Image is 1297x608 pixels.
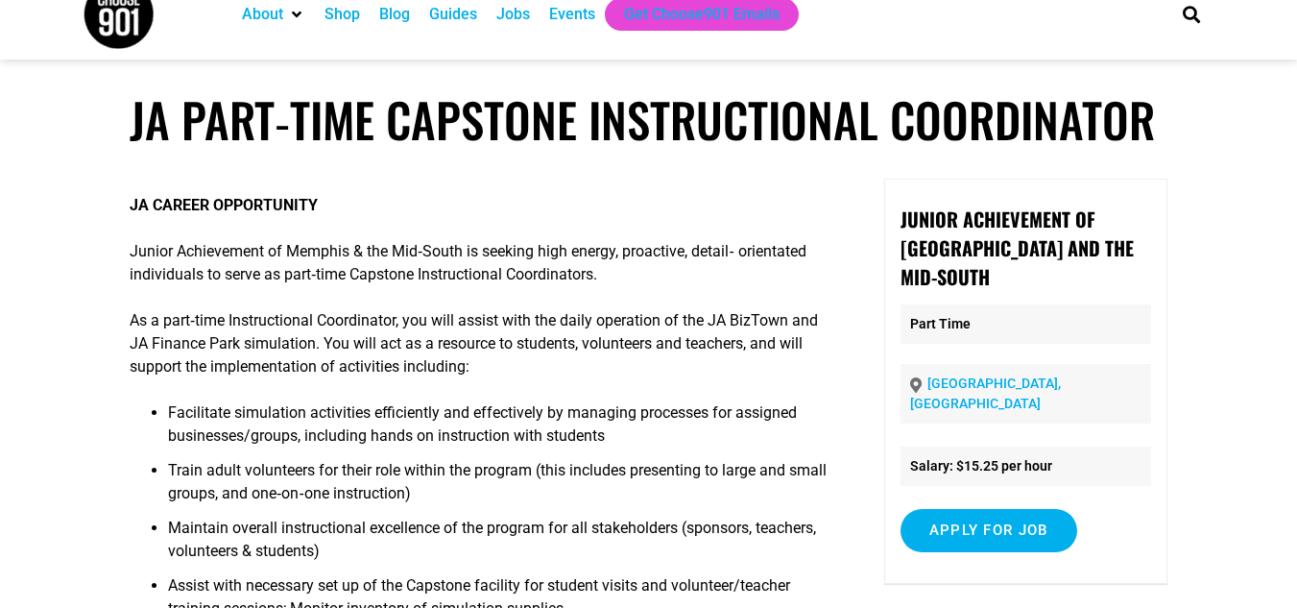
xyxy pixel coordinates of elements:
p: Part Time [901,304,1151,344]
input: Apply for job [901,509,1077,552]
li: Facilitate simulation activities efficiently and effectively by managing processes for assigned b... [168,401,832,459]
strong: JA CAREER OPPORTUNITY [130,196,318,214]
a: Shop [324,3,360,26]
li: Train adult volunteers for their role within the program (this includes presenting to large and s... [168,459,832,517]
p: As a part‐time Instructional Coordinator, you will assist with the daily operation of the JA BizT... [130,309,832,378]
h1: JA Part‐time Capstone Instructional Coordinator [130,91,1167,148]
a: Get Choose901 Emails [624,3,780,26]
a: Blog [379,3,410,26]
a: Guides [429,3,477,26]
li: Salary: $15.25 per hour [901,447,1151,486]
a: About [242,3,283,26]
a: Jobs [496,3,530,26]
p: Junior Achievement of Memphis & the Mid‐South is seeking high energy, proactive, detail‐ orientat... [130,240,832,286]
strong: Junior Achievement of [GEOGRAPHIC_DATA] and the Mid-South [901,205,1134,291]
a: [GEOGRAPHIC_DATA], [GEOGRAPHIC_DATA] [910,376,1061,411]
a: Events [549,3,595,26]
li: Maintain overall instructional excellence of the program for all stakeholders (sponsors, teachers... [168,517,832,574]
